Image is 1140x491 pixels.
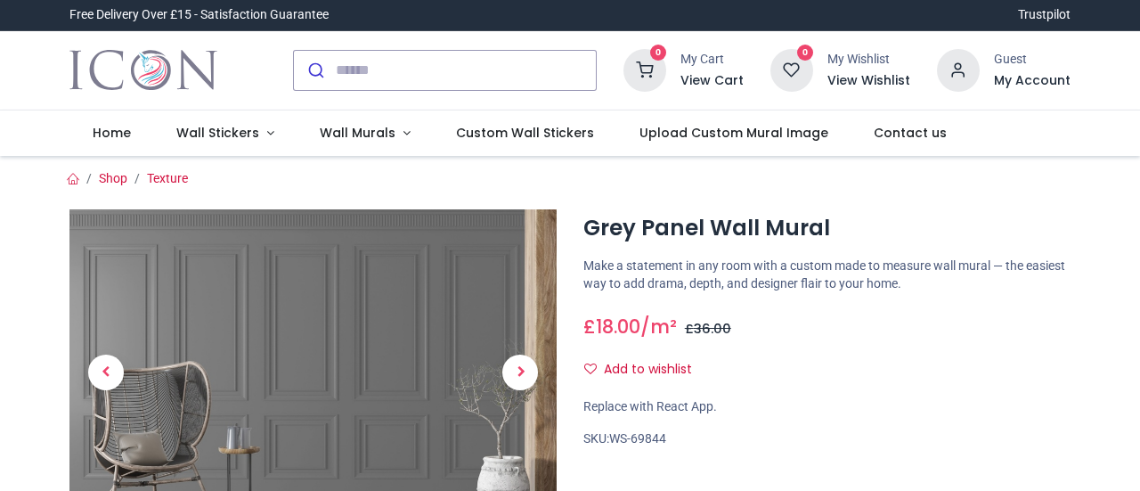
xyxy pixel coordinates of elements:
span: /m² [640,314,677,340]
span: £ [583,314,640,340]
span: Upload Custom Mural Image [639,124,828,142]
sup: 0 [797,45,814,61]
div: My Cart [680,51,744,69]
button: Add to wishlistAdd to wishlist [583,355,707,385]
div: Guest [994,51,1071,69]
i: Add to wishlist [584,363,597,375]
span: Wall Stickers [176,124,259,142]
div: Replace with React App. [583,398,1071,416]
span: 36.00 [694,320,731,338]
a: Shop [99,171,127,185]
h1: Grey Panel Wall Mural [583,213,1071,243]
a: Logo of Icon Wall Stickers [69,45,216,95]
a: Texture [147,171,188,185]
span: Next [502,355,538,390]
a: Wall Murals [297,110,433,157]
button: Submit [294,51,336,90]
span: Contact us [874,124,947,142]
a: 0 [623,61,666,76]
div: SKU: [583,430,1071,448]
div: Free Delivery Over £15 - Satisfaction Guarantee [69,6,329,24]
a: 0 [770,61,813,76]
sup: 0 [650,45,667,61]
a: View Wishlist [827,72,910,90]
p: Make a statement in any room with a custom made to measure wall mural — the easiest way to add dr... [583,258,1071,292]
span: 18.00 [596,314,640,340]
span: Custom Wall Stickers [456,124,594,142]
a: Trustpilot [1018,6,1071,24]
span: WS-69844 [609,431,666,446]
span: Previous [88,355,124,390]
span: Home [93,124,131,142]
span: Wall Murals [320,124,395,142]
a: Next [484,258,557,487]
img: Icon Wall Stickers [69,45,216,95]
a: My Account [994,72,1071,90]
span: £ [685,320,731,338]
a: View Cart [680,72,744,90]
a: Previous [69,258,142,487]
div: My Wishlist [827,51,910,69]
a: Wall Stickers [154,110,297,157]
